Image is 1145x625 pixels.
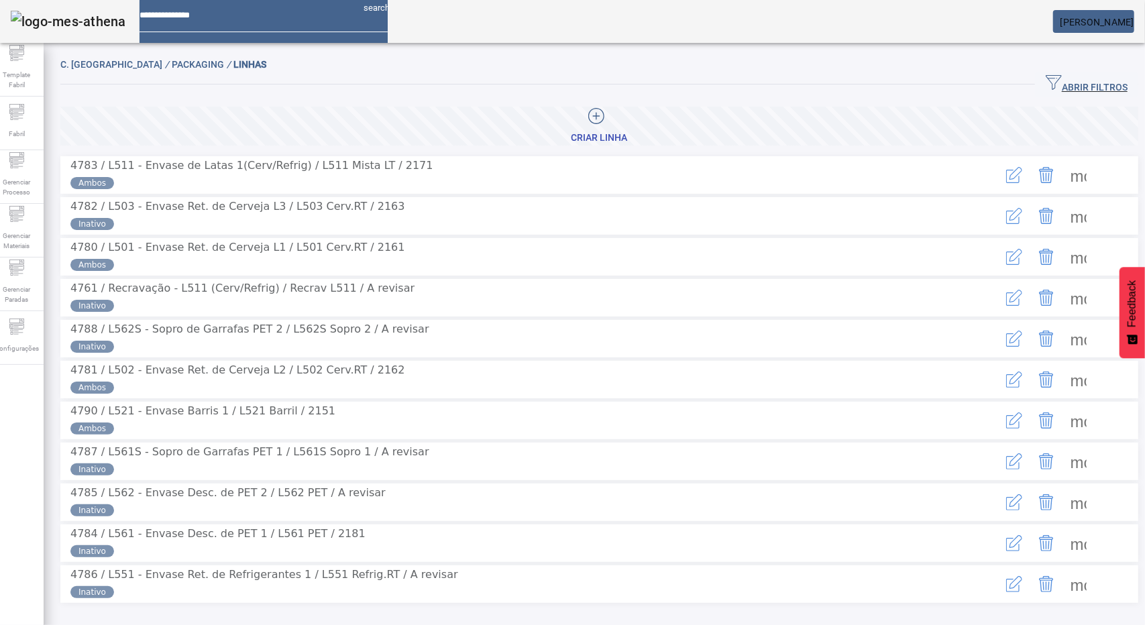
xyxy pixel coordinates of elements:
[1062,527,1095,559] button: Mais
[1030,363,1062,396] button: Delete
[165,59,169,70] em: /
[78,422,106,435] span: Ambos
[571,131,628,145] div: Criar linha
[11,11,126,32] img: logo-mes-athena
[78,504,106,516] span: Inativo
[1060,17,1134,27] span: [PERSON_NAME]
[5,125,29,143] span: Fabril
[1030,200,1062,232] button: Delete
[1030,445,1062,477] button: Delete
[1062,282,1095,314] button: Mais
[1062,568,1095,600] button: Mais
[60,59,172,70] span: C. [GEOGRAPHIC_DATA]
[1062,363,1095,396] button: Mais
[1062,445,1095,477] button: Mais
[1062,404,1095,437] button: Mais
[70,282,415,294] span: 4761 / Recravação - L511 (Cerv/Refrig) / Recrav L511 / A revisar
[1030,159,1062,191] button: Delete
[172,59,233,70] span: Packaging
[1062,159,1095,191] button: Mais
[78,218,106,230] span: Inativo
[1030,241,1062,273] button: Delete
[233,59,266,70] span: LINHAS
[70,445,429,458] span: 4787 / L561S - Sopro de Garrafas PET 1 / L561S Sopro 1 / A revisar
[1030,527,1062,559] button: Delete
[1030,404,1062,437] button: Delete
[1030,282,1062,314] button: Delete
[70,404,335,417] span: 4790 / L521 - Envase Barris 1 / L521 Barril / 2151
[1062,241,1095,273] button: Mais
[1030,568,1062,600] button: Delete
[227,59,231,70] em: /
[1046,74,1128,95] span: ABRIR FILTROS
[70,159,433,172] span: 4783 / L511 - Envase de Latas 1(Cerv/Refrig) / L511 Mista LT / 2171
[78,177,106,189] span: Ambos
[70,568,458,581] span: 4786 / L551 - Envase Ret. de Refrigerantes 1 / L551 Refrig.RT / A revisar
[70,363,405,376] span: 4781 / L502 - Envase Ret. de Cerveja L2 / L502 Cerv.RT / 2162
[1030,323,1062,355] button: Delete
[78,545,106,557] span: Inativo
[1062,200,1095,232] button: Mais
[1126,280,1138,327] span: Feedback
[70,486,386,499] span: 4785 / L562 - Envase Desc. de PET 2 / L562 PET / A revisar
[70,200,405,213] span: 4782 / L503 - Envase Ret. de Cerveja L3 / L503 Cerv.RT / 2163
[78,463,106,475] span: Inativo
[70,241,405,253] span: 4780 / L501 - Envase Ret. de Cerveja L1 / L501 Cerv.RT / 2161
[1062,323,1095,355] button: Mais
[1062,486,1095,518] button: Mais
[78,586,106,598] span: Inativo
[1035,72,1138,97] button: ABRIR FILTROS
[1120,267,1145,358] button: Feedback - Mostrar pesquisa
[78,382,106,394] span: Ambos
[1030,486,1062,518] button: Delete
[60,107,1138,146] button: Criar linha
[78,341,106,353] span: Inativo
[78,259,106,271] span: Ambos
[70,527,366,540] span: 4784 / L561 - Envase Desc. de PET 1 / L561 PET / 2181
[70,323,429,335] span: 4788 / L562S - Sopro de Garrafas PET 2 / L562S Sopro 2 / A revisar
[78,300,106,312] span: Inativo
